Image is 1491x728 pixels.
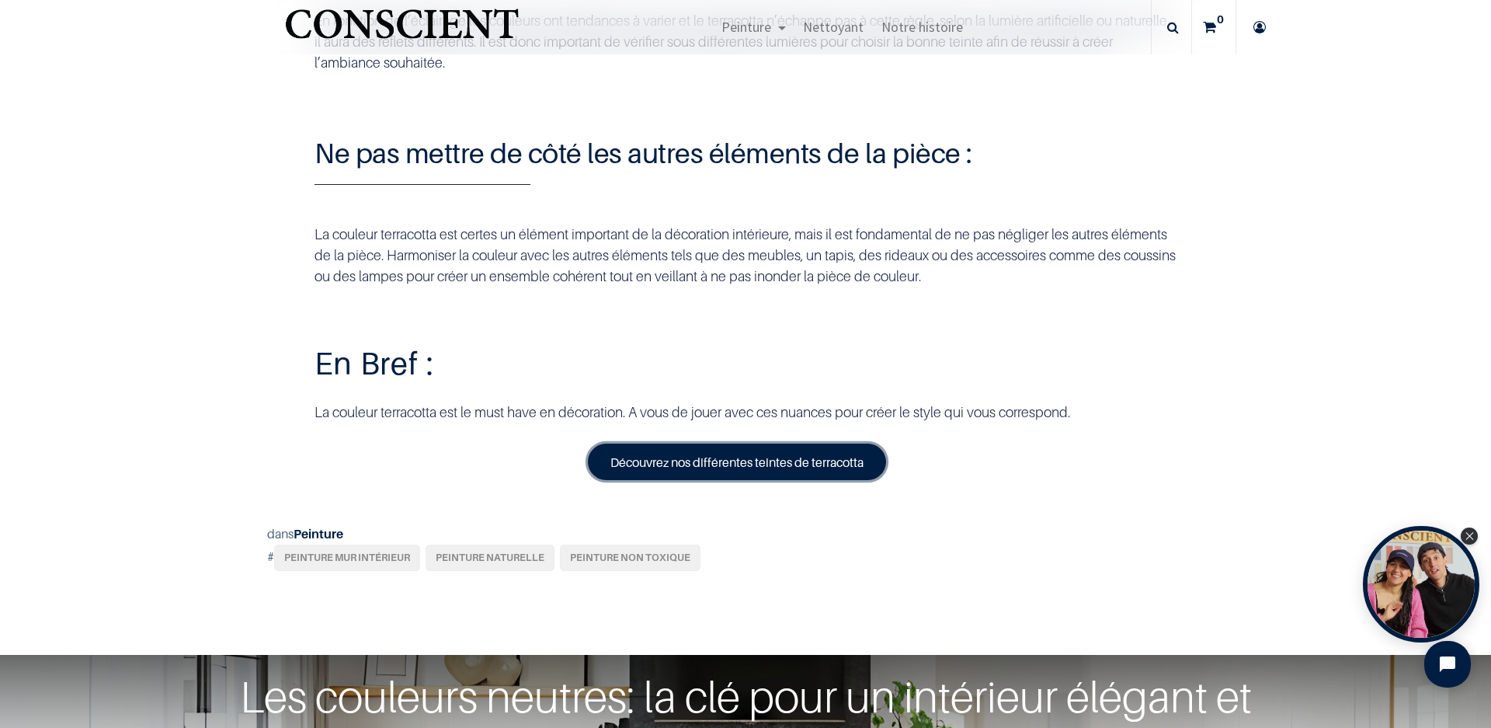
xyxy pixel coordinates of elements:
[294,526,343,542] a: Peinture
[560,545,700,571] a: peinture non toxique
[315,135,1176,172] h3: Ne pas mettre de côté les autres éléments de la pièce :
[803,18,864,36] span: Nettoyant
[1411,628,1484,701] iframe: Tidio Chat
[1363,526,1479,643] div: Open Tolstoy
[1363,526,1479,643] div: Open Tolstoy widget
[315,402,1176,423] p: La couleur terracotta est le must have en décoration. A vous de jouer avec ces nuances pour créer...
[315,224,1176,287] p: La couleur terracotta est certes un élément important de la décoration intérieure, mais il est fo...
[426,545,554,571] a: peinture naturelle
[881,18,963,36] span: Notre histoire
[267,545,1225,580] div: #
[1461,528,1478,545] div: Close Tolstoy widget
[1213,12,1228,27] sup: 0
[721,18,771,36] span: Peinture
[267,524,1225,545] div: dans
[315,346,1176,380] h2: En Bref :
[1363,526,1479,643] div: Tolstoy bubble widget
[588,444,886,479] a: Découvrez nos différentes teintes de terracotta
[274,545,420,571] a: peinture mur intérieur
